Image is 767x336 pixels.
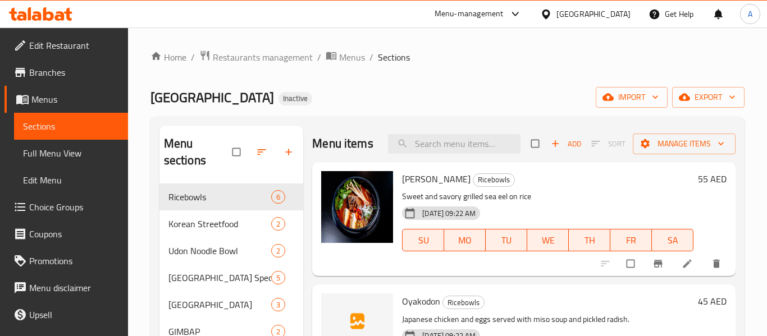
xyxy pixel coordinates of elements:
h2: Menu sections [164,135,233,169]
span: [GEOGRAPHIC_DATA] [150,85,274,110]
span: Select section [524,133,548,154]
a: Edit Restaurant [4,32,128,59]
li: / [369,50,373,64]
a: Home [150,50,186,64]
span: Menus [31,93,119,106]
div: [GEOGRAPHIC_DATA]3 [159,291,304,318]
button: MO [444,229,486,251]
span: 2 [272,246,285,256]
span: Add item [548,135,584,153]
button: Manage items [633,134,736,154]
span: [DATE] 09:22 AM [418,208,480,219]
span: 2 [272,219,285,229]
button: Add section [276,140,303,164]
button: delete [704,251,731,276]
div: items [271,244,285,257]
span: SU [407,232,440,248]
a: Sections [14,113,128,140]
span: import [605,90,659,104]
div: items [271,271,285,284]
span: [GEOGRAPHIC_DATA] Specials [168,271,271,284]
button: SA [652,229,693,251]
div: items [271,298,285,311]
a: Choice Groups [4,194,128,220]
span: Branches [29,66,119,79]
span: Edit Menu [23,173,119,187]
span: Udon Noodle Bowl [168,244,271,257]
span: FR [615,232,647,248]
span: Ricebowls [473,173,514,186]
button: Add [548,135,584,153]
div: Ricebowls [473,173,515,187]
button: TU [486,229,527,251]
span: Upsell [29,308,119,321]
a: Menu disclaimer [4,274,128,301]
span: Ricebowls [168,190,271,204]
span: 5 [272,273,285,283]
a: Restaurants management [199,50,313,65]
span: Inactive [279,94,312,103]
span: Add [551,137,581,150]
span: Menus [339,50,365,64]
li: / [317,50,321,64]
span: [GEOGRAPHIC_DATA] [168,298,271,311]
span: Coupons [29,227,119,241]
span: export [681,90,736,104]
span: Sections [378,50,410,64]
a: Coupons [4,220,128,247]
span: Menu disclaimer [29,281,119,294]
span: 6 [272,192,285,202]
div: items [271,217,285,231]
span: Full Menu View [23,146,119,160]
p: Japanese chicken and eggs served with miso soup and pickled radish. [402,312,693,326]
div: Seoul Street Specials [168,271,271,284]
span: WE [532,232,564,248]
div: Ricebowls6 [159,183,304,210]
button: TH [569,229,610,251]
div: Ricebowls [442,296,485,309]
a: Menus [326,50,365,65]
button: import [596,87,668,108]
span: Select section first [584,135,633,153]
div: Inactive [279,92,312,105]
span: Select all sections [226,141,249,163]
div: Korean Streetfood [168,217,271,231]
div: Menu-management [435,7,504,21]
button: FR [610,229,652,251]
div: [GEOGRAPHIC_DATA] [556,8,631,20]
span: TH [573,232,606,248]
div: Seoul Street Sandwiches [168,298,271,311]
div: Udon Noodle Bowl2 [159,237,304,264]
h2: Menu items [312,135,373,152]
h6: 45 AED [698,293,727,309]
span: Oyakodon [402,293,440,310]
img: Unagi Don [321,171,393,243]
button: export [672,87,745,108]
div: Korean Streetfood2 [159,210,304,237]
span: Manage items [642,137,727,151]
span: A [748,8,752,20]
span: SA [656,232,689,248]
p: Sweet and savory grilled sea eel on rice [402,190,693,204]
span: 3 [272,300,285,310]
button: WE [527,229,569,251]
a: Upsell [4,301,128,328]
li: / [191,50,195,64]
span: Ricebowls [443,296,484,309]
span: Choice Groups [29,200,119,214]
span: Restaurants management [213,50,313,64]
span: Sort sections [249,140,276,164]
nav: breadcrumb [150,50,745,65]
a: Promotions [4,247,128,274]
span: MO [449,232,481,248]
a: Menus [4,86,128,113]
span: Promotions [29,254,119,268]
span: Select to update [620,253,643,274]
div: items [271,190,285,204]
h6: 55 AED [698,171,727,187]
span: Sections [23,119,119,133]
div: [GEOGRAPHIC_DATA] Specials5 [159,264,304,291]
span: TU [490,232,523,248]
button: Branch-specific-item [646,251,673,276]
